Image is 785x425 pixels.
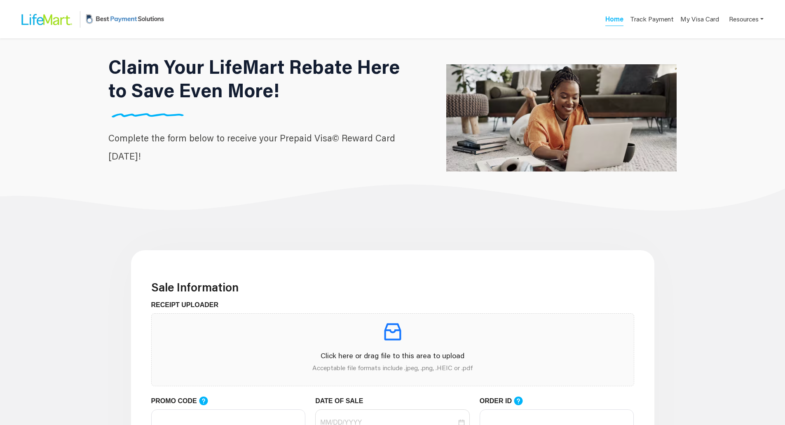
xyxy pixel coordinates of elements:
label: ORDER ID [480,396,532,406]
a: LifeMart LogoBPS Logo [15,5,166,33]
p: Acceptable file formats include .jpeg, .png, .HEIC or .pdf [158,363,627,373]
img: BPS Logo [84,5,166,33]
img: LifeMart Hero [446,22,677,214]
a: Resources [729,11,764,28]
span: inbox [381,320,404,343]
span: inboxClick here or drag file to this area to uploadAcceptable file formats include .jpeg, .png, .... [152,314,634,386]
a: Track Payment [630,14,674,26]
a: My Visa Card [680,11,719,28]
p: Complete the form below to receive your Prepaid Visa© Reward Card [DATE]! [108,129,412,165]
a: Home [605,14,623,26]
label: PROMO CODE [151,396,216,406]
h3: Sale Information [151,280,634,294]
h1: Claim Your LifeMart Rebate Here to Save Even More! [108,55,412,102]
p: Click here or drag file to this area to upload [158,350,627,361]
label: DATE OF SALE [315,396,369,406]
label: RECEIPT UPLOADER [151,300,225,310]
img: LifeMart Logo [15,6,77,33]
img: Divider [108,113,187,117]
